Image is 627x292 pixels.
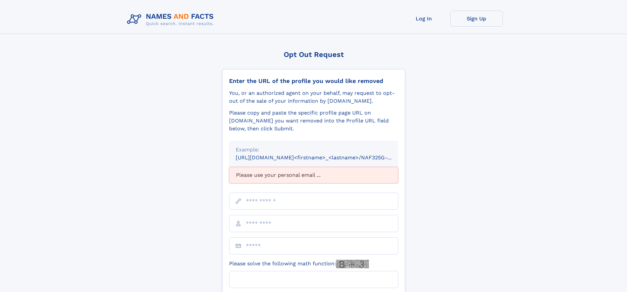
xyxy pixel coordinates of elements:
div: Please copy and paste the specific profile page URL on [DOMAIN_NAME] you want removed into the Pr... [229,109,398,133]
a: Sign Up [450,11,503,27]
label: Please solve the following math function: [229,260,369,268]
img: Logo Names and Facts [124,11,219,28]
small: [URL][DOMAIN_NAME]<firstname>_<lastname>/NAF325G-xxxxxxxx [236,154,411,161]
div: Opt Out Request [222,50,405,59]
div: Enter the URL of the profile you would like removed [229,77,398,85]
div: Please use your personal email ... [229,167,398,183]
a: Log In [398,11,450,27]
div: Example: [236,146,392,154]
div: You, or an authorized agent on your behalf, may request to opt-out of the sale of your informatio... [229,89,398,105]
